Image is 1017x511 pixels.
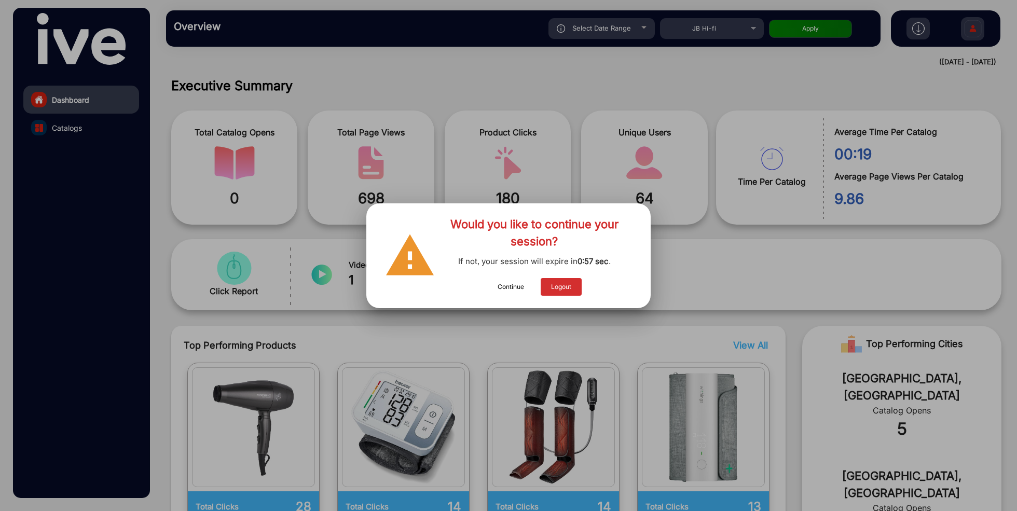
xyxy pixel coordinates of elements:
[441,255,628,268] p: If not, your session will expire in .
[441,216,628,250] p: Would you like to continue your session?
[487,278,534,296] button: Continue
[578,256,609,266] strong: 0:57 sec
[541,278,582,296] button: Logout
[384,230,436,282] mat-icon: warning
